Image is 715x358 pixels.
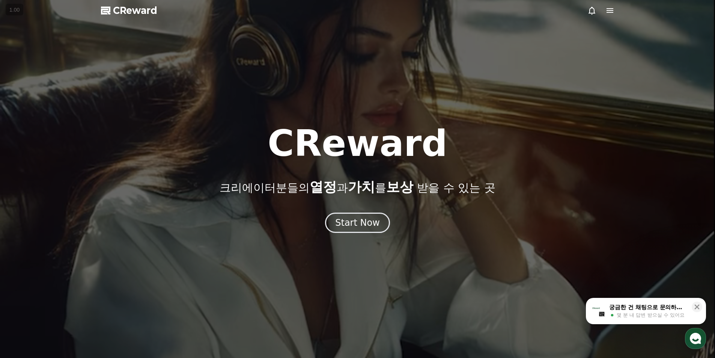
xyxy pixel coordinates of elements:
span: 대화 [69,250,78,256]
a: Start Now [325,220,390,227]
span: 가치 [348,179,375,195]
h1: CReward [268,125,447,162]
span: 설정 [116,249,125,255]
a: 설정 [97,238,144,257]
div: Start Now [335,217,380,229]
span: CReward [113,5,157,17]
span: 열정 [310,179,337,195]
span: 홈 [24,249,28,255]
p: 크리에이터분들의 과 를 받을 수 있는 곳 [220,180,495,195]
a: CReward [101,5,157,17]
span: 보상 [386,179,413,195]
button: Start Now [325,213,390,233]
a: 홈 [2,238,50,257]
a: 대화 [50,238,97,257]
